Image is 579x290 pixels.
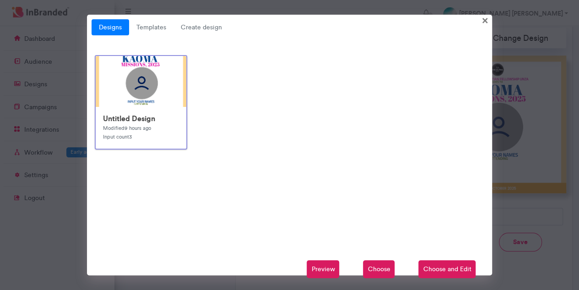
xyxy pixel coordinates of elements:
span: Choose and Edit [418,260,476,279]
span: Choose [363,260,395,279]
small: Modified 9 hours ago [103,125,151,131]
a: Designs [92,19,129,36]
span: Preview [307,260,339,279]
h6: Untitled Design [103,114,179,123]
small: Input count 3 [103,134,132,140]
span: × [482,13,488,27]
a: Templates [129,19,173,36]
span: Create design [173,19,229,36]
